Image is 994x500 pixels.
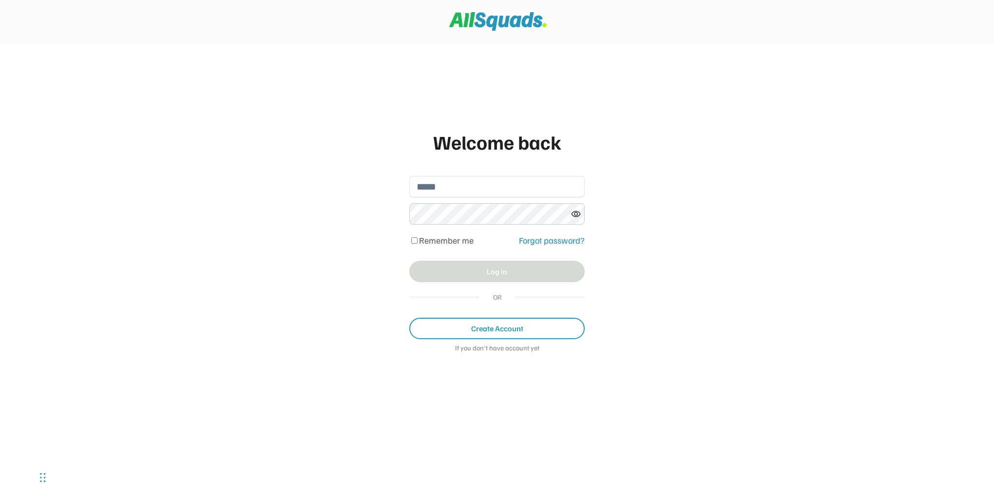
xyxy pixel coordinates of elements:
[409,261,585,282] button: Log in
[449,12,547,31] img: Squad%20Logo.svg
[409,344,585,354] div: If you don't have account yet
[519,234,585,247] div: Forgot password?
[409,318,585,339] button: Create Account
[409,127,585,156] div: Welcome back
[489,292,506,302] div: OR
[419,235,474,246] label: Remember me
